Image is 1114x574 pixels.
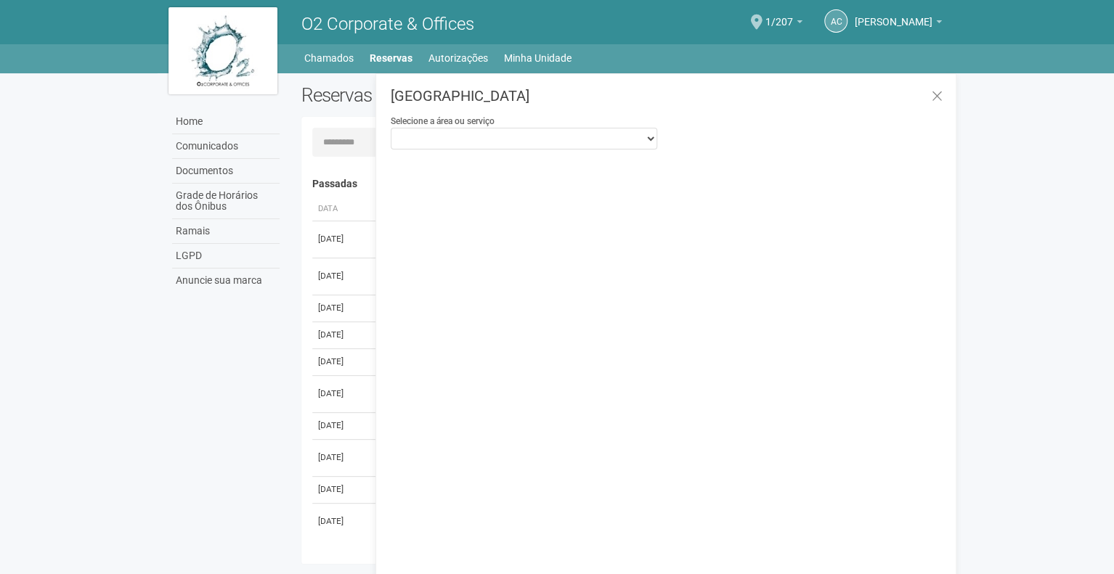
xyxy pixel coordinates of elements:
[370,295,789,321] td: Sala de Reunião Interna 1 Bloco 2 (até 30 pessoas)
[304,48,354,68] a: Chamados
[312,197,370,221] th: Data
[370,48,412,68] a: Reservas
[172,110,280,134] a: Home
[301,14,474,34] span: O2 Corporate & Offices
[312,295,370,321] td: [DATE]
[312,179,935,189] h4: Passadas
[312,375,370,412] td: [DATE]
[312,221,370,258] td: [DATE]
[312,258,370,295] td: [DATE]
[428,48,488,68] a: Autorizações
[312,321,370,348] td: [DATE]
[370,348,789,375] td: Sala de Reunião Interna 1 Bloco 2 (até 30 pessoas)
[312,348,370,375] td: [DATE]
[765,2,793,28] span: 1/207
[370,375,789,412] td: Sala de Reunião Interna 1 Bloco 2 (até 30 pessoas)
[172,219,280,244] a: Ramais
[370,412,789,439] td: Sala de Reunião Interna 1 Bloco 2 (até 30 pessoas)
[168,7,277,94] img: logo.jpg
[370,476,789,503] td: Sala de Reunião Interna 1 Bloco 2 (até 30 pessoas)
[370,321,789,348] td: Sala de Reunião Interna 1 Bloco 2 (até 30 pessoas)
[824,9,847,33] a: AC
[172,244,280,268] a: LGPD
[370,258,789,295] td: Sala de Reunião Interna 2 Bloco 2 (até 30 pessoas)
[370,503,789,540] td: Sala de Reunião Interna 2 Bloco 4 (até 30 pessoas)
[765,18,802,30] a: 1/207
[391,115,495,128] label: Selecione a área ou serviço
[370,221,789,258] td: Sala de Reunião Interna 1 Bloco 2 (até 30 pessoas)
[370,439,789,476] td: Sala de Reunião Interna 1 Bloco 2 (até 30 pessoas)
[312,503,370,540] td: [DATE]
[391,89,945,103] h3: [GEOGRAPHIC_DATA]
[301,84,612,106] h2: Reservas
[312,476,370,503] td: [DATE]
[172,268,280,292] a: Anuncie sua marca
[172,159,280,184] a: Documentos
[172,184,280,219] a: Grade de Horários dos Ônibus
[312,412,370,439] td: [DATE]
[855,18,942,30] a: [PERSON_NAME]
[312,439,370,476] td: [DATE]
[855,2,932,28] span: Andréa Cunha
[172,134,280,159] a: Comunicados
[504,48,572,68] a: Minha Unidade
[370,197,789,221] th: Área ou Serviço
